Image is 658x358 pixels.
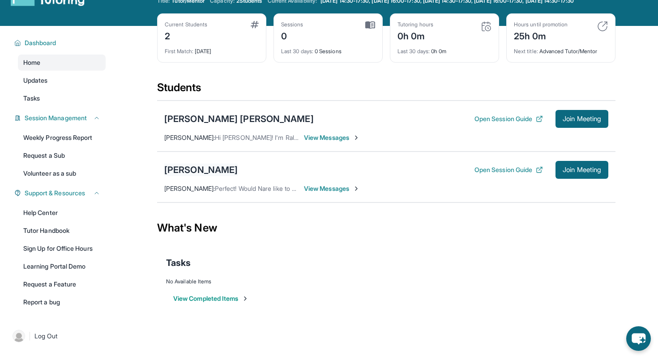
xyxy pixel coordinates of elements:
[304,184,360,193] span: View Messages
[18,90,106,106] a: Tasks
[164,164,238,176] div: [PERSON_NAME]
[18,276,106,292] a: Request a Feature
[353,185,360,192] img: Chevron-Right
[166,278,607,285] div: No Available Items
[164,134,215,141] span: [PERSON_NAME] :
[173,294,249,303] button: View Completed Items
[164,113,314,125] div: [PERSON_NAME] [PERSON_NAME]
[23,76,48,85] span: Updates
[157,208,615,248] div: What's New
[397,42,491,55] div: 0h 0m
[165,28,207,42] div: 2
[626,326,651,351] button: chat-button
[166,257,191,269] span: Tasks
[514,21,568,28] div: Hours until promotion
[29,331,31,341] span: |
[165,48,193,55] span: First Match :
[165,42,259,55] div: [DATE]
[164,185,215,192] span: [PERSON_NAME] :
[18,165,106,181] a: Volunteer as a sub
[215,185,399,192] span: Perfect! Would Nare like to begin [DATE] [DATE][DATE] 4:00 pm?
[555,161,608,179] button: Join Meeting
[21,189,100,198] button: Support & Resources
[25,38,56,47] span: Dashboard
[304,133,360,142] span: View Messages
[397,48,430,55] span: Last 30 days :
[597,21,608,32] img: card
[365,21,375,29] img: card
[25,189,85,198] span: Support & Resources
[34,332,58,341] span: Log Out
[9,326,106,346] a: |Log Out
[18,55,106,71] a: Home
[281,48,313,55] span: Last 30 days :
[18,223,106,239] a: Tutor Handbook
[514,28,568,42] div: 25h 0m
[563,116,601,122] span: Join Meeting
[18,72,106,88] a: Updates
[165,21,207,28] div: Current Students
[21,114,100,122] button: Session Management
[281,42,375,55] div: 0 Sessions
[18,240,106,257] a: Sign Up for Office Hours
[251,21,259,28] img: card
[281,21,303,28] div: Sessions
[353,134,360,141] img: Chevron-Right
[157,80,615,100] div: Students
[397,21,433,28] div: Tutoring hours
[514,42,608,55] div: Advanced Tutor/Mentor
[555,110,608,128] button: Join Meeting
[23,94,40,103] span: Tasks
[18,258,106,274] a: Learning Portal Demo
[474,114,543,123] button: Open Session Guide
[281,28,303,42] div: 0
[18,147,106,164] a: Request a Sub
[397,28,433,42] div: 0h 0m
[18,130,106,146] a: Weekly Progress Report
[21,38,100,47] button: Dashboard
[23,58,40,67] span: Home
[13,330,25,342] img: user-img
[514,48,538,55] span: Next title :
[481,21,491,32] img: card
[18,205,106,221] a: Help Center
[563,167,601,173] span: Join Meeting
[18,294,106,310] a: Report a bug
[474,165,543,174] button: Open Session Guide
[25,114,87,122] span: Session Management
